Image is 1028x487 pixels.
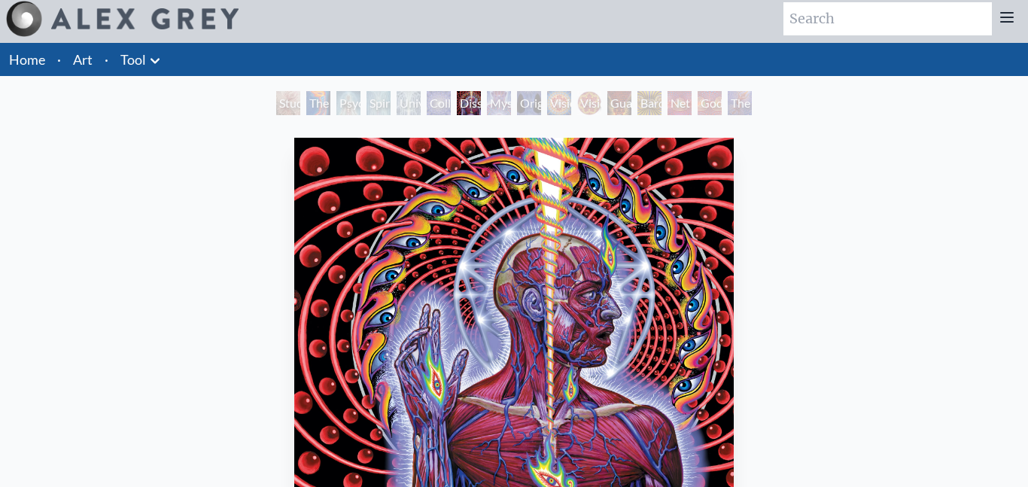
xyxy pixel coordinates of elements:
div: Vision Crystal [547,91,571,115]
div: Net of Being [668,91,692,115]
div: The Torch [306,91,330,115]
div: Vision Crystal Tondo [577,91,601,115]
div: Psychic Energy System [336,91,360,115]
a: Home [9,51,45,68]
a: Tool [120,49,146,70]
a: Art [73,49,93,70]
li: · [51,43,67,76]
div: Collective Vision [427,91,451,115]
div: Bardo Being [637,91,662,115]
div: The Great Turn [728,91,752,115]
div: Dissectional Art for Tool's Lateralus CD [457,91,481,115]
div: Study for the Great Turn [276,91,300,115]
li: · [99,43,114,76]
div: Universal Mind Lattice [397,91,421,115]
div: Godself [698,91,722,115]
div: Original Face [517,91,541,115]
input: Search [783,2,992,35]
div: Mystic Eye [487,91,511,115]
div: Spiritual Energy System [366,91,391,115]
div: Guardian of Infinite Vision [607,91,631,115]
